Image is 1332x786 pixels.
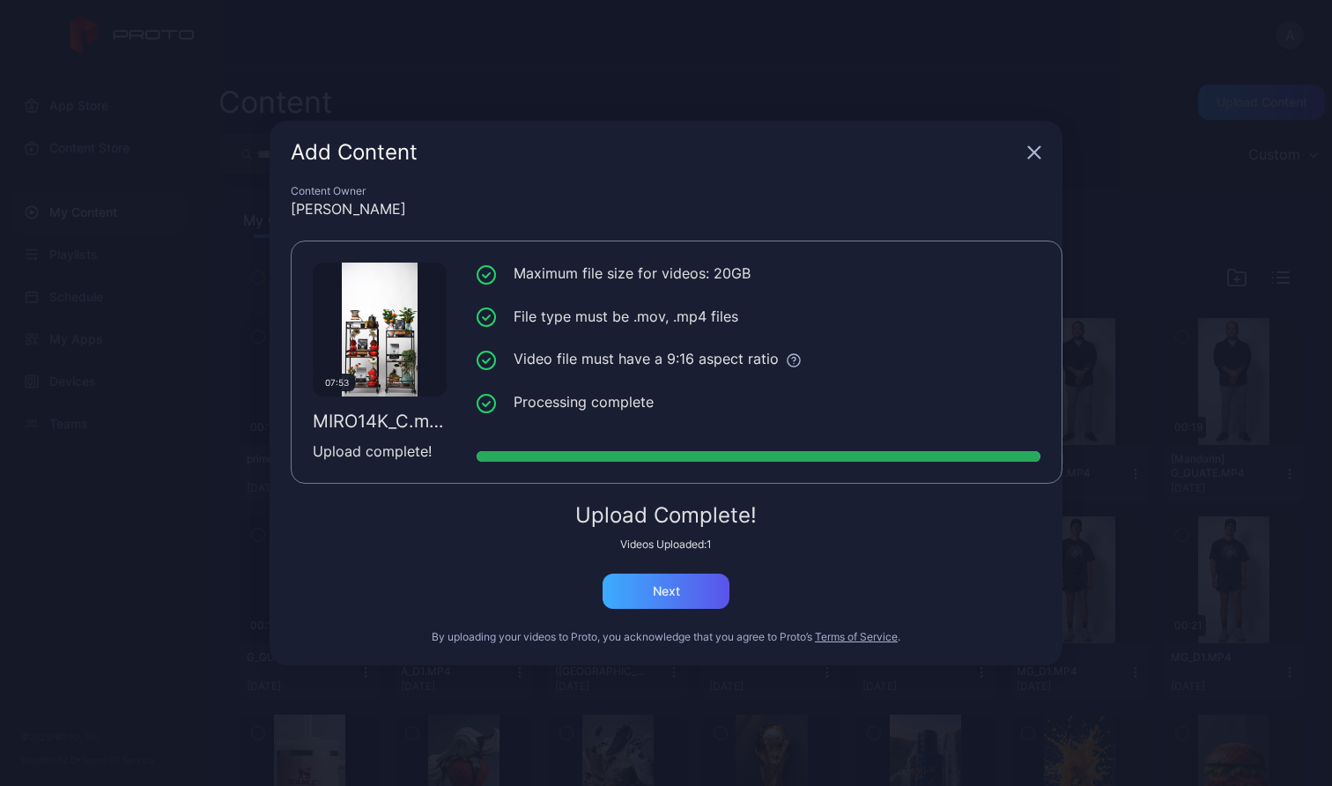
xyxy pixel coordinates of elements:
li: Maximum file size for videos: 20GB [477,263,1040,285]
li: File type must be .mov, .mp4 files [477,306,1040,328]
button: Terms of Service [815,630,898,644]
div: MIRO14K_C.mp4 [313,411,447,432]
button: Next [603,574,729,609]
div: Videos Uploaded: 1 [291,538,1041,552]
div: Content Owner [291,184,1041,198]
div: [PERSON_NAME] [291,198,1041,219]
div: 07:53 [318,374,355,391]
div: Upload Complete! [291,505,1041,526]
li: Processing complete [477,391,1040,413]
li: Video file must have a 9:16 aspect ratio [477,348,1040,370]
div: Add Content [291,142,1020,163]
div: By uploading your videos to Proto, you acknowledge that you agree to Proto’s . [291,630,1041,644]
div: Upload complete! [313,441,447,462]
div: Next [653,584,680,598]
